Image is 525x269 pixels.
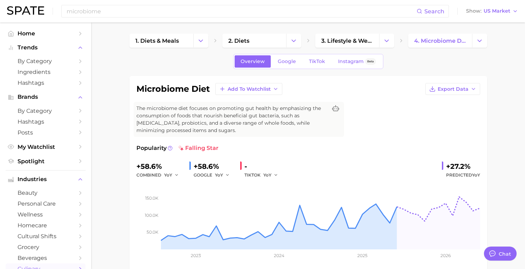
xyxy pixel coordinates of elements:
[136,105,327,134] span: The microbiome diet focuses on promoting gut health by emphasizing the consumption of foods that ...
[228,86,271,92] span: Add to Watchlist
[303,55,331,68] a: TikTok
[215,172,223,178] span: YoY
[215,171,230,179] button: YoY
[379,34,394,48] button: Change Category
[244,161,283,172] div: -
[18,200,74,207] span: personal care
[164,172,172,178] span: YoY
[357,253,368,258] tspan: 2025
[18,69,74,75] span: Ingredients
[309,58,325,64] span: TikTok
[6,92,86,102] button: Brands
[466,9,482,13] span: Show
[135,37,179,44] span: 1. diets & meals
[6,156,86,167] a: Spotlight
[367,58,374,64] span: Beta
[440,253,451,258] tspan: 2026
[425,83,480,95] button: Export Data
[464,7,520,16] button: ShowUS Market
[194,161,235,172] div: +58.6%
[6,174,86,185] button: Industries
[18,233,74,240] span: cultural shifts
[178,144,218,152] span: falling star
[6,116,86,127] a: Hashtags
[228,37,249,44] span: 2. diets
[136,161,184,172] div: +58.6%
[129,34,193,48] a: 1. diets & meals
[446,161,480,172] div: +27.2%
[18,158,74,165] span: Spotlight
[338,58,364,64] span: Instagram
[6,127,86,138] a: Posts
[6,142,86,152] a: My Watchlist
[6,220,86,231] a: homecare
[18,176,74,182] span: Industries
[6,67,86,77] a: Ingredients
[6,187,86,198] a: beauty
[136,171,184,179] div: combined
[18,30,74,37] span: Home
[18,189,74,196] span: beauty
[446,171,480,179] span: Predicted
[18,144,74,150] span: My Watchlist
[244,171,283,179] div: TIKTOK
[215,83,282,95] button: Add to Watchlist
[484,9,510,13] span: US Market
[332,55,382,68] a: InstagramBeta
[6,209,86,220] a: wellness
[193,34,208,48] button: Change Category
[164,171,179,179] button: YoY
[472,172,480,178] span: YoY
[194,171,235,179] div: GOOGLE
[278,58,296,64] span: Google
[18,118,74,125] span: Hashtags
[18,94,74,100] span: Brands
[424,8,444,15] span: Search
[408,34,472,48] a: 4. microbiome diet
[263,171,278,179] button: YoY
[241,58,265,64] span: Overview
[18,44,74,51] span: Trends
[18,244,74,250] span: grocery
[6,56,86,67] a: by Category
[18,211,74,218] span: wellness
[136,85,210,93] h1: microbiome diet
[235,55,271,68] a: Overview
[472,34,487,48] button: Change Category
[315,34,379,48] a: 3. lifestyle & wellness diets
[7,6,44,15] img: SPATE
[6,105,86,116] a: by Category
[272,55,302,68] a: Google
[136,144,167,152] span: Popularity
[263,172,271,178] span: YoY
[6,28,86,39] a: Home
[286,34,301,48] button: Change Category
[18,80,74,86] span: Hashtags
[414,37,466,44] span: 4. microbiome diet
[222,34,286,48] a: 2. diets
[6,198,86,209] a: personal care
[438,86,469,92] span: Export Data
[6,42,86,53] button: Trends
[178,145,184,151] img: falling star
[18,222,74,229] span: homecare
[321,37,373,44] span: 3. lifestyle & wellness diets
[6,242,86,253] a: grocery
[274,253,284,258] tspan: 2024
[18,108,74,114] span: by Category
[190,253,201,258] tspan: 2023
[66,5,417,17] input: Search here for a brand, industry, or ingredient
[6,231,86,242] a: cultural shifts
[6,77,86,88] a: Hashtags
[18,129,74,136] span: Posts
[18,255,74,261] span: beverages
[6,253,86,263] a: beverages
[18,58,74,64] span: by Category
